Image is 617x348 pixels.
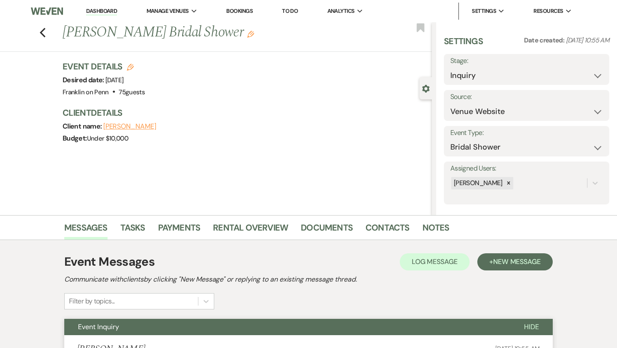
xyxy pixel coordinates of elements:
h3: Event Details [63,60,145,72]
button: Event Inquiry [64,319,510,335]
span: Log Message [412,257,458,266]
button: [PERSON_NAME] [103,123,156,130]
h2: Communicate with clients by clicking "New Message" or replying to an existing message thread. [64,274,553,285]
button: +New Message [477,253,553,270]
span: Settings [472,7,496,15]
label: Assigned Users: [450,162,603,175]
label: Event Type: [450,127,603,139]
a: Messages [64,221,108,240]
span: New Message [493,257,541,266]
h3: Client Details [63,107,423,119]
a: Contacts [365,221,410,240]
span: [DATE] [105,76,123,84]
button: Log Message [400,253,470,270]
span: [DATE] 10:55 AM [566,36,609,45]
h3: Settings [444,35,483,54]
a: Payments [158,221,201,240]
label: Stage: [450,55,603,67]
button: Close lead details [422,84,430,92]
span: Under $10,000 [87,134,129,143]
span: Manage Venues [147,7,189,15]
div: Filter by topics... [69,296,115,306]
span: Event Inquiry [78,322,119,331]
span: 75 guests [119,88,145,96]
span: Desired date: [63,75,105,84]
a: To Do [282,7,298,15]
a: Notes [422,221,449,240]
span: Budget: [63,134,87,143]
h1: Event Messages [64,253,155,271]
span: Resources [533,7,563,15]
a: Rental Overview [213,221,288,240]
a: Bookings [226,7,253,15]
span: Client name: [63,122,103,131]
span: Date created: [524,36,566,45]
button: Hide [510,319,553,335]
span: Franklin on Penn [63,88,109,96]
div: [PERSON_NAME] [451,177,504,189]
label: Source: [450,91,603,103]
span: Analytics [327,7,355,15]
a: Tasks [120,221,145,240]
h1: [PERSON_NAME] Bridal Shower [63,22,355,43]
a: Dashboard [86,7,117,15]
button: Edit [247,30,254,38]
img: Weven Logo [31,2,63,20]
a: Documents [301,221,353,240]
span: Hide [524,322,539,331]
